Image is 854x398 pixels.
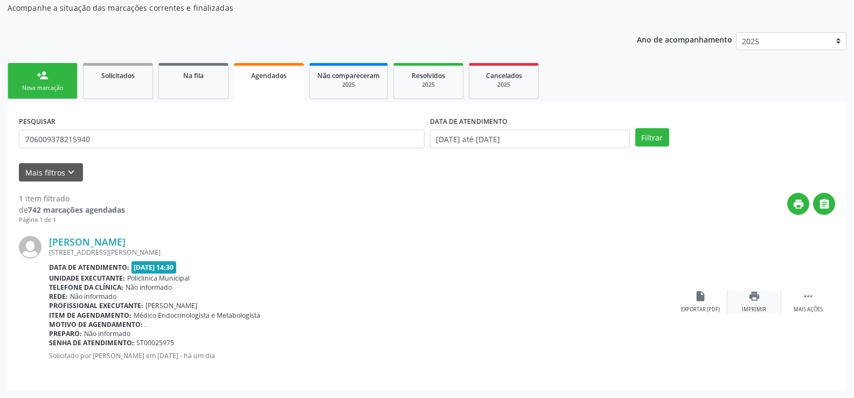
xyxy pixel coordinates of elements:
div: 1 item filtrado [19,193,125,204]
i: print [793,198,804,210]
img: img [19,236,41,259]
div: de [19,204,125,215]
span: Policlinica Municipal [127,274,190,283]
i: insert_drive_file [695,290,706,302]
span: . [145,320,147,329]
div: Imprimir [742,306,766,313]
span: Não compareceram [317,71,380,80]
div: [STREET_ADDRESS][PERSON_NAME] [49,248,674,257]
b: Senha de atendimento: [49,338,134,347]
b: Profissional executante: [49,301,143,310]
p: Ano de acompanhamento [637,32,732,46]
span: Cancelados [486,71,522,80]
b: Item de agendamento: [49,311,131,320]
span: Não informado [126,283,172,292]
span: Não informado [70,292,116,301]
div: 2025 [477,81,531,89]
div: person_add [37,69,48,81]
button: print [787,193,809,215]
span: Agendados [251,71,287,80]
div: Exportar (PDF) [681,306,720,313]
b: Unidade executante: [49,274,125,283]
button: Filtrar [635,128,669,146]
div: Mais ações [794,306,823,313]
i: print [748,290,760,302]
i:  [818,198,830,210]
a: [PERSON_NAME] [49,236,126,248]
label: DATA DE ATENDIMENTO [430,113,508,130]
span: Resolvidos [412,71,445,80]
b: Data de atendimento: [49,263,129,272]
span: Não informado [84,329,130,338]
div: 2025 [317,81,380,89]
strong: 742 marcações agendadas [28,205,125,215]
span: Na fila [183,71,204,80]
button:  [813,193,835,215]
div: 2025 [401,81,455,89]
input: Nome, CNS [19,130,425,148]
input: Selecione um intervalo [430,130,630,148]
span: Solicitados [101,71,135,80]
b: Motivo de agendamento: [49,320,143,329]
i:  [802,290,814,302]
div: Nova marcação [16,84,70,92]
p: Solicitado por [PERSON_NAME] em [DATE] - há um dia [49,351,674,360]
i: keyboard_arrow_down [65,166,77,178]
span: Médico Endocrinologista e Metabologista [134,311,260,320]
p: Acompanhe a situação das marcações correntes e finalizadas [8,2,595,13]
div: Página 1 de 1 [19,215,125,225]
span: ST00025975 [136,338,174,347]
span: [PERSON_NAME] [145,301,197,310]
b: Telefone da clínica: [49,283,123,292]
button: Mais filtroskeyboard_arrow_down [19,163,83,182]
b: Rede: [49,292,68,301]
span: [DATE] 14:30 [131,261,177,274]
b: Preparo: [49,329,82,338]
label: PESQUISAR [19,113,55,130]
